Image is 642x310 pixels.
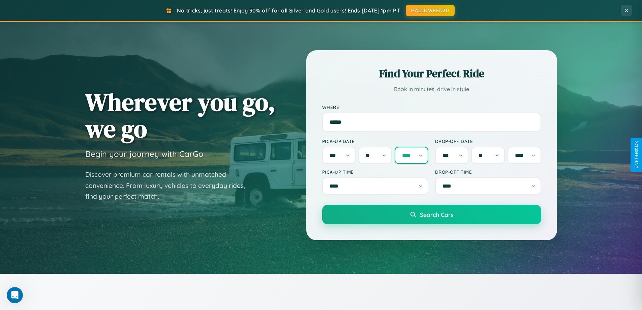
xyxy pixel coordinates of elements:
[435,138,541,144] label: Drop-off Date
[85,149,204,159] h3: Begin your journey with CarGo
[85,169,254,202] p: Discover premium car rentals with unmatched convenience. From luxury vehicles to everyday rides, ...
[406,5,455,16] button: HALLOWEEN30
[634,141,639,169] div: Give Feedback
[322,84,541,94] p: Book in minutes, drive in style
[322,205,541,224] button: Search Cars
[435,169,541,175] label: Drop-off Time
[7,287,23,303] iframe: Intercom live chat
[322,169,428,175] label: Pick-up Time
[85,89,275,142] h1: Wherever you go, we go
[322,104,541,110] label: Where
[322,138,428,144] label: Pick-up Date
[322,66,541,81] h2: Find Your Perfect Ride
[177,7,401,14] span: No tricks, just treats! Enjoy 30% off for all Silver and Gold users! Ends [DATE] 1pm PT.
[420,211,453,218] span: Search Cars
